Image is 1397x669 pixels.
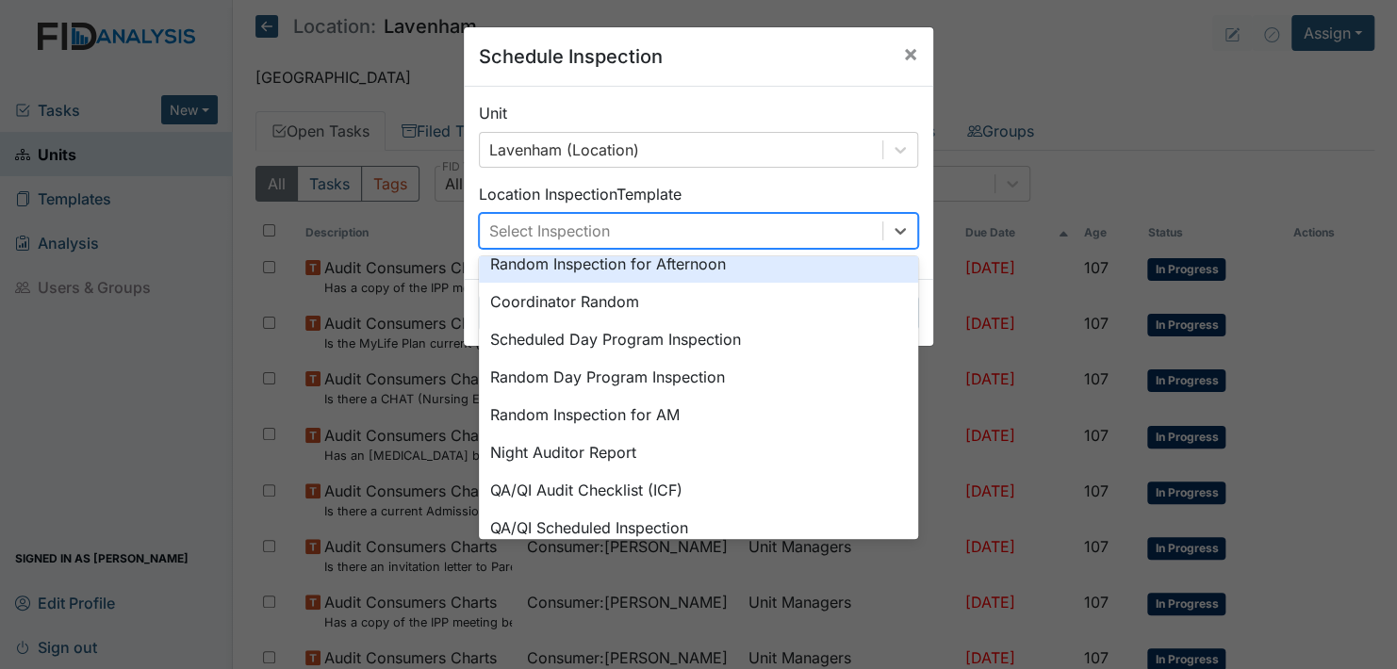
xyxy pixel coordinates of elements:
[479,509,918,547] div: QA/QI Scheduled Inspection
[479,42,663,71] h5: Schedule Inspection
[479,102,507,124] label: Unit
[479,396,918,433] div: Random Inspection for AM
[479,433,918,471] div: Night Auditor Report
[479,245,918,283] div: Random Inspection for Afternoon
[479,471,918,509] div: QA/QI Audit Checklist (ICF)
[489,139,639,161] div: Lavenham (Location)
[489,220,610,242] div: Select Inspection
[888,27,933,80] button: Close
[479,183,682,205] label: Location Inspection Template
[479,320,918,358] div: Scheduled Day Program Inspection
[479,358,918,396] div: Random Day Program Inspection
[479,283,918,320] div: Coordinator Random
[903,40,918,67] span: ×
